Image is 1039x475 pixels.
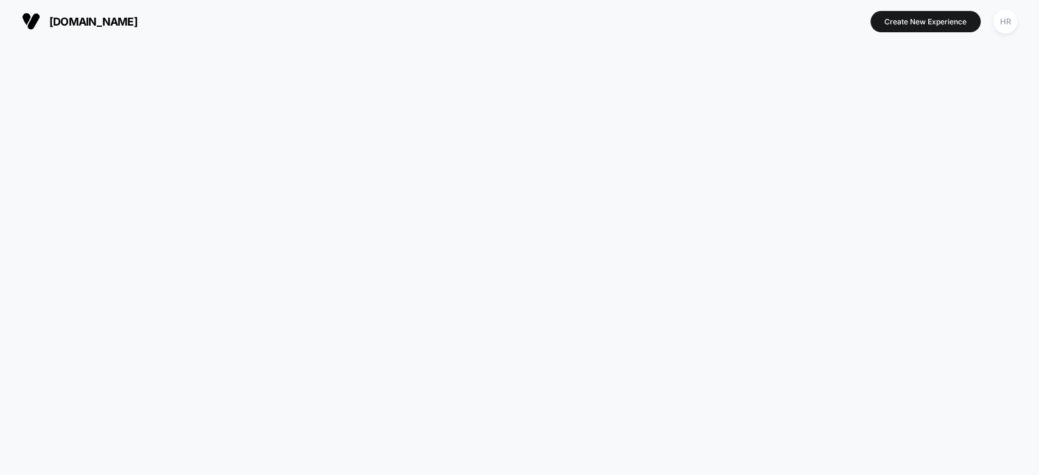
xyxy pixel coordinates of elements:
div: HR [993,10,1017,33]
span: [DOMAIN_NAME] [49,15,138,28]
button: HR [990,9,1021,34]
img: Visually logo [22,12,40,30]
button: [DOMAIN_NAME] [18,12,141,31]
button: Create New Experience [870,11,981,32]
